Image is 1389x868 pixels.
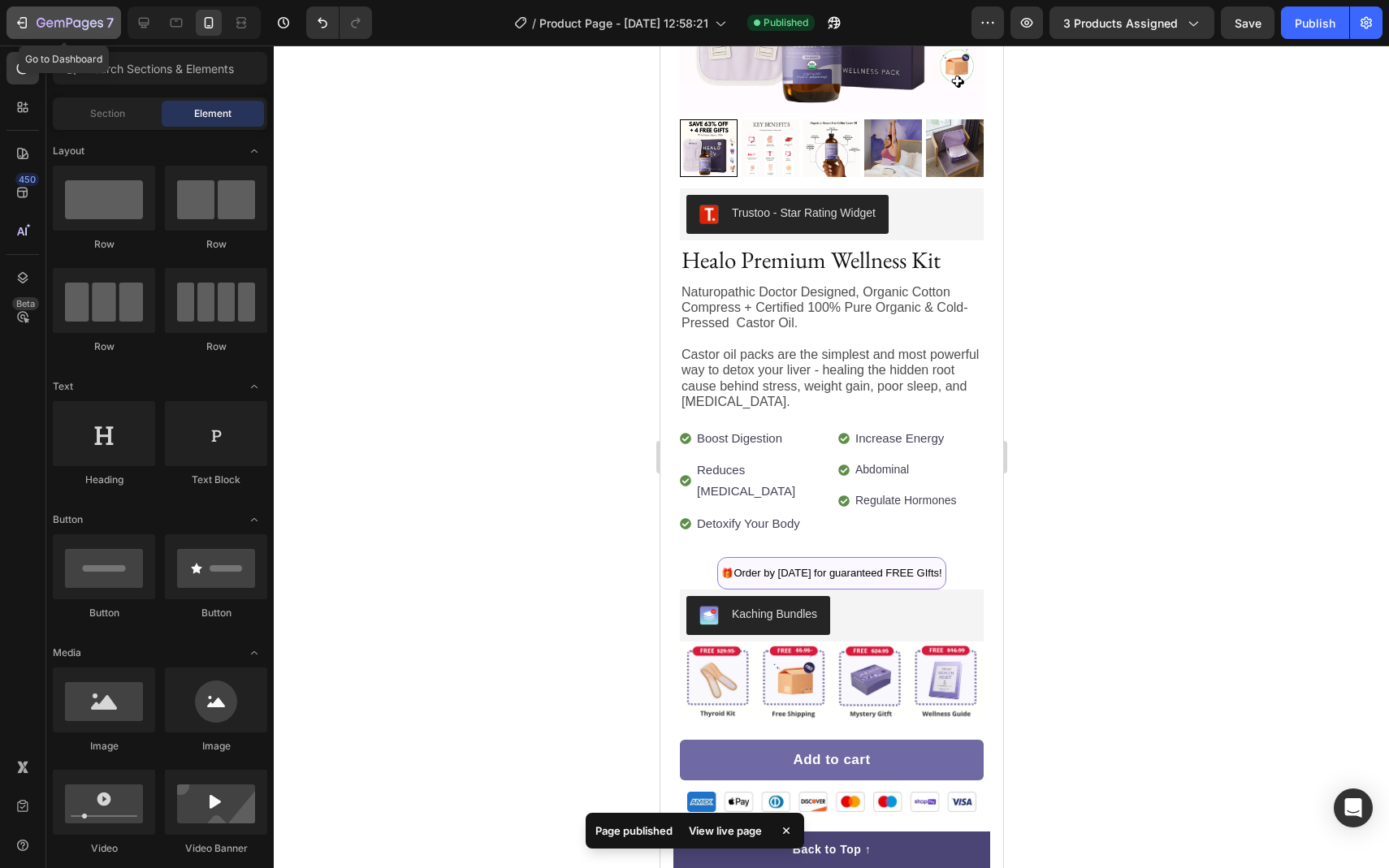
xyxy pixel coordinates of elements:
span: 3 products assigned [1063,15,1178,32]
div: Publish [1295,15,1335,32]
span: Toggle open [241,507,267,533]
div: Text Block [165,473,267,487]
span: Layout [53,144,84,158]
span: Toggle open [241,374,267,399]
button: Save [1221,6,1274,39]
div: Image [165,739,267,754]
span: Element [194,106,231,121]
span: Product Page - [DATE] 12:58:21 [539,15,708,32]
div: Undo/Redo [306,6,372,39]
div: Row [165,339,267,354]
div: Video [53,841,155,856]
iframe: Design area [660,45,1003,868]
span: / [532,15,536,32]
div: Button [165,606,267,620]
p: 7 [106,13,114,32]
input: Search Sections & Elements [53,52,267,84]
div: 450 [15,173,39,186]
div: Row [165,237,267,252]
span: Text [53,379,73,394]
button: Publish [1281,6,1349,39]
div: Video Banner [165,841,267,856]
div: Beta [12,297,39,310]
button: 3 products assigned [1049,6,1214,39]
p: Page published [595,823,673,839]
div: Button [53,606,155,620]
div: Row [53,339,155,354]
span: Media [53,646,81,660]
span: Button [53,512,83,527]
div: Image [53,739,155,754]
button: 7 [6,6,121,39]
div: View live page [679,819,772,842]
span: Save [1235,16,1261,30]
div: Heading [53,473,155,487]
div: Open Intercom Messenger [1334,788,1373,827]
div: Row [53,237,155,252]
span: Published [764,15,808,30]
span: Section [90,106,125,121]
span: Toggle open [241,138,267,164]
span: Toggle open [241,640,267,666]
